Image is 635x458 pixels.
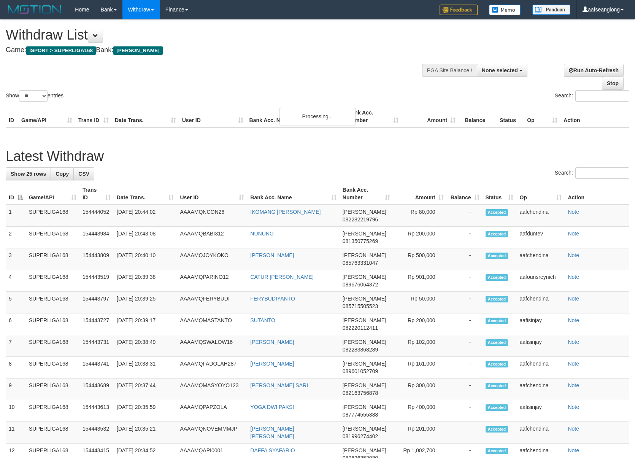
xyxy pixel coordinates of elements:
span: ISPORT > SUPERLIGA168 [26,46,96,55]
td: [DATE] 20:39:38 [114,270,177,292]
td: - [447,313,483,335]
td: - [447,227,483,248]
span: Accepted [486,209,508,216]
td: - [447,400,483,422]
td: Rp 300,000 [393,378,447,400]
h1: Withdraw List [6,27,416,43]
span: [PERSON_NAME] [343,231,386,237]
td: AAAAMQNCON26 [177,205,247,227]
td: [DATE] 20:38:49 [114,335,177,357]
td: - [447,270,483,292]
td: 154443727 [79,313,114,335]
td: aafchendina [516,357,565,378]
td: aafisinjay [516,313,565,335]
td: AAAAMQBABI312 [177,227,247,248]
a: YOGA DWI PAKSI [250,404,294,410]
th: Op [524,106,560,127]
a: NUNUNG [250,231,273,237]
a: CATUR [PERSON_NAME] [250,274,313,280]
td: 154444052 [79,205,114,227]
td: Rp 901,000 [393,270,447,292]
td: SUPERLIGA168 [26,357,79,378]
span: Accepted [486,318,508,324]
span: [PERSON_NAME] [343,317,386,323]
td: 154443809 [79,248,114,270]
a: [PERSON_NAME] [PERSON_NAME] [250,426,294,439]
th: Amount [402,106,459,127]
td: AAAAMQPAPZOLA [177,400,247,422]
span: [PERSON_NAME] [343,274,386,280]
img: Button%20Memo.svg [489,5,521,15]
input: Search: [575,90,629,102]
td: SUPERLIGA168 [26,400,79,422]
td: AAAAMQNOVEMMMJP [177,422,247,444]
td: AAAAMQJOYKOKO [177,248,247,270]
button: None selected [477,64,527,77]
td: AAAAMQMASTANTO [177,313,247,335]
span: Copy 089676064372 to clipboard [343,281,378,288]
th: Bank Acc. Name [246,106,345,127]
span: Accepted [486,383,508,389]
span: Accepted [486,404,508,411]
td: aafisinjay [516,400,565,422]
td: aafchendina [516,205,565,227]
td: [DATE] 20:35:59 [114,400,177,422]
a: Stop [602,77,624,90]
td: SUPERLIGA168 [26,292,79,313]
span: [PERSON_NAME] [343,426,386,432]
td: [DATE] 20:43:08 [114,227,177,248]
span: [PERSON_NAME] [343,209,386,215]
a: Note [568,447,579,453]
label: Search: [555,167,629,179]
th: Balance [459,106,497,127]
th: Bank Acc. Number: activate to sort column ascending [340,183,393,205]
span: Copy 087774555388 to clipboard [343,412,378,418]
td: [DATE] 20:38:31 [114,357,177,378]
div: Processing... [279,107,356,126]
td: aafchendina [516,248,565,270]
td: - [447,248,483,270]
a: Note [568,252,579,258]
a: [PERSON_NAME] [250,339,294,345]
span: Copy 089601052709 to clipboard [343,368,378,374]
a: CSV [73,167,94,180]
td: SUPERLIGA168 [26,205,79,227]
th: Date Trans.: activate to sort column ascending [114,183,177,205]
th: Trans ID [75,106,112,127]
span: Accepted [486,231,508,237]
td: [DATE] 20:44:02 [114,205,177,227]
td: 154443613 [79,400,114,422]
td: - [447,357,483,378]
span: Copy 085763331047 to clipboard [343,260,378,266]
td: SUPERLIGA168 [26,227,79,248]
td: [DATE] 20:35:21 [114,422,177,444]
td: Rp 400,000 [393,400,447,422]
a: Note [568,231,579,237]
span: Accepted [486,253,508,259]
span: Accepted [486,296,508,302]
td: 9 [6,378,26,400]
th: Bank Acc. Number [344,106,402,127]
td: 2 [6,227,26,248]
span: Accepted [486,274,508,281]
td: 11 [6,422,26,444]
span: Accepted [486,339,508,346]
td: SUPERLIGA168 [26,313,79,335]
td: 4 [6,270,26,292]
img: Feedback.jpg [440,5,478,15]
a: FERYBUDIYANTO [250,296,295,302]
h1: Latest Withdraw [6,149,629,164]
span: [PERSON_NAME] [343,296,386,302]
a: SUTANTO [250,317,275,323]
a: Copy [51,167,74,180]
a: Show 25 rows [6,167,51,180]
span: [PERSON_NAME] [343,339,386,345]
td: AAAAMQMASYOYO123 [177,378,247,400]
div: PGA Site Balance / [422,64,477,77]
td: - [447,292,483,313]
td: 5 [6,292,26,313]
span: Accepted [486,361,508,367]
span: Copy 082283868289 to clipboard [343,347,378,353]
td: 154443519 [79,270,114,292]
label: Search: [555,90,629,102]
